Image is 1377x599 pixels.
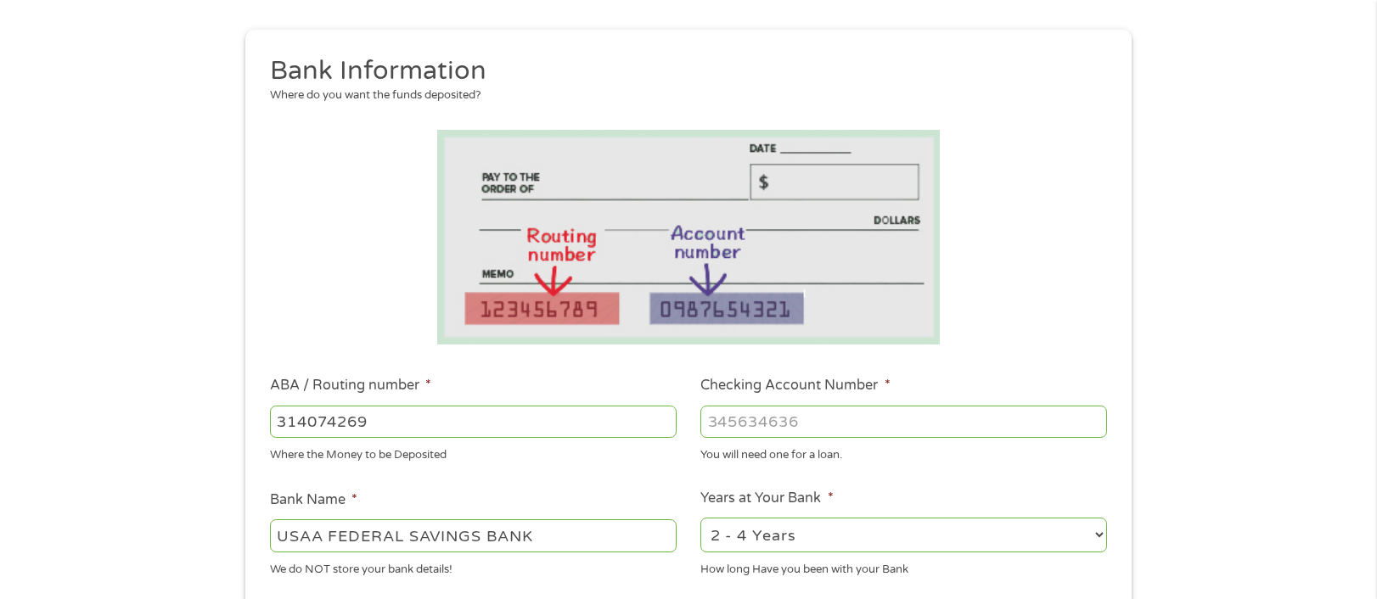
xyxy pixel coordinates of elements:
[700,377,890,395] label: Checking Account Number
[700,406,1107,438] input: 345634636
[700,555,1107,578] div: How long Have you been with your Bank
[270,406,677,438] input: 263177916
[437,130,940,344] img: Routing number location
[270,87,1095,104] div: Where do you want the funds deposited?
[270,54,1095,88] h2: Bank Information
[270,555,677,578] div: We do NOT store your bank details!
[270,441,677,464] div: Where the Money to be Deposited
[270,491,357,509] label: Bank Name
[700,441,1107,464] div: You will need one for a loan.
[700,490,833,507] label: Years at Your Bank
[270,377,431,395] label: ABA / Routing number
